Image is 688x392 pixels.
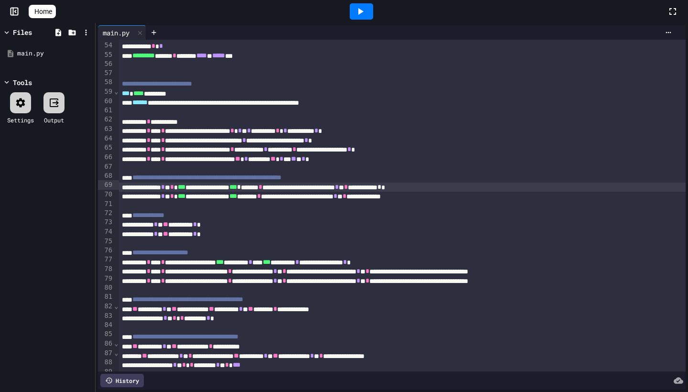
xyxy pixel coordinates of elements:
div: 62 [98,115,114,124]
div: 75 [98,237,114,246]
div: 71 [98,199,114,208]
span: Fold line [114,339,118,347]
span: Fold line [114,302,118,310]
div: 63 [98,124,114,134]
div: main.py [98,28,134,38]
div: Files [13,27,32,37]
div: 83 [98,311,114,321]
div: 89 [98,367,114,377]
div: 54 [98,41,114,50]
div: 79 [98,274,114,283]
div: 73 [98,218,114,227]
div: 82 [98,302,114,311]
div: 78 [98,264,114,274]
div: Output [44,116,64,124]
div: 76 [98,246,114,255]
div: Tools [13,77,32,87]
div: 86 [98,339,114,348]
div: 84 [98,320,114,329]
div: 80 [98,283,114,292]
div: Settings [7,116,34,124]
div: 68 [98,171,114,181]
div: 87 [98,348,114,358]
div: 65 [98,143,114,152]
div: 74 [98,227,114,237]
div: 61 [98,106,114,115]
div: 70 [98,190,114,199]
a: Home [29,5,56,18]
div: main.py [17,49,92,58]
div: 57 [98,68,114,77]
div: 72 [98,208,114,218]
div: 60 [98,97,114,106]
span: Fold line [114,349,118,357]
div: 77 [98,255,114,264]
div: 64 [98,134,114,143]
div: main.py [98,25,146,40]
div: 66 [98,152,114,162]
div: 88 [98,358,114,367]
div: 55 [98,50,114,60]
span: Fold line [114,87,118,95]
div: 59 [98,87,114,97]
div: 69 [98,180,114,190]
div: 81 [98,292,114,302]
div: 67 [98,162,114,171]
div: 85 [98,329,114,339]
div: 58 [98,77,114,87]
div: 56 [98,59,114,68]
span: Home [34,7,52,16]
div: History [100,374,144,387]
